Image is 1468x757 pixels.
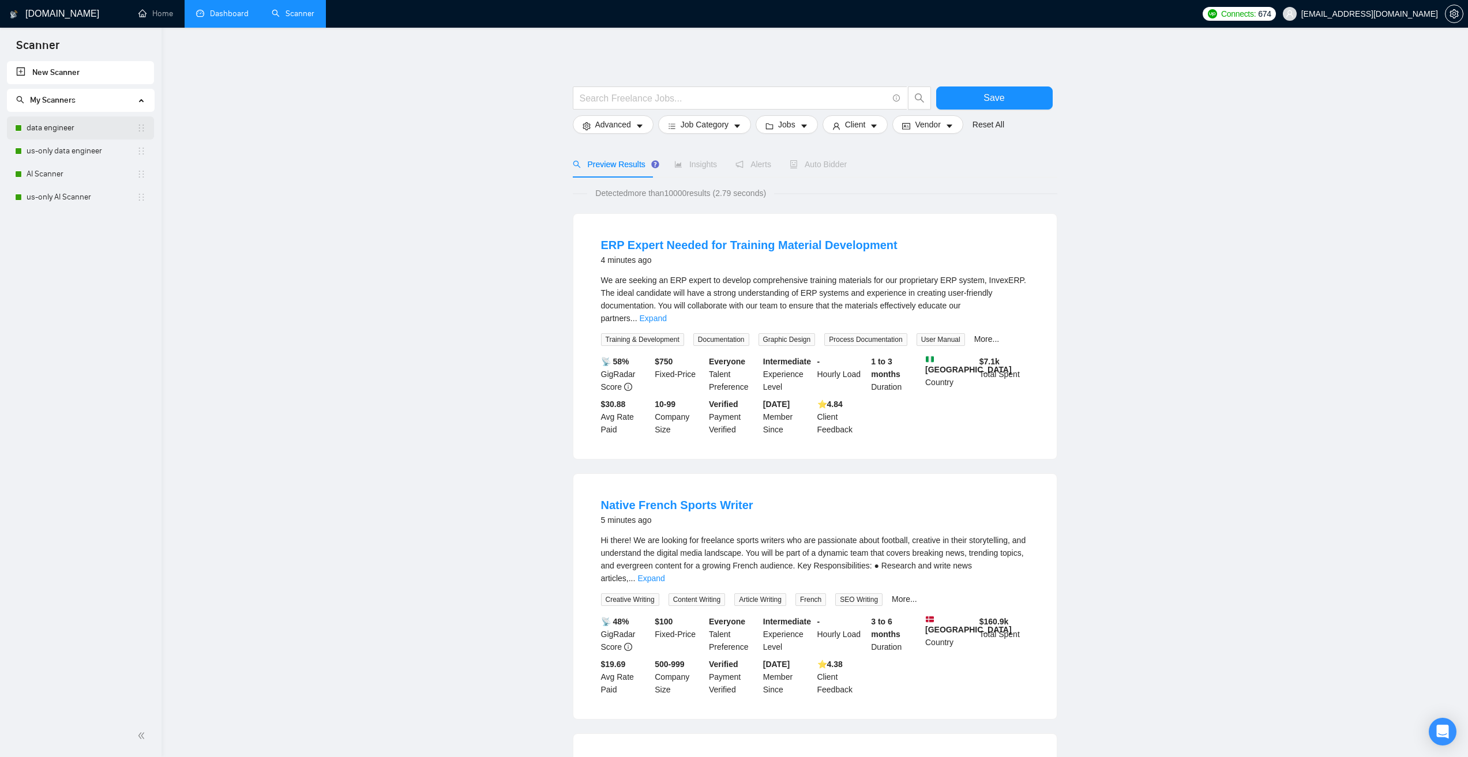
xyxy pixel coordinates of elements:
[636,122,644,130] span: caret-down
[7,37,69,61] span: Scanner
[27,163,137,186] a: AI Scanner
[601,617,629,626] b: 📡 48%
[790,160,847,169] span: Auto Bidder
[765,122,774,130] span: folder
[1208,9,1217,18] img: upwork-logo.png
[936,86,1053,110] button: Save
[815,355,869,393] div: Hourly Load
[583,122,591,130] span: setting
[735,160,771,169] span: Alerts
[823,115,888,134] button: userClientcaret-down
[973,118,1004,131] a: Reset All
[138,9,173,18] a: homeHome
[945,122,953,130] span: caret-down
[925,615,1012,634] b: [GEOGRAPHIC_DATA]
[16,61,145,84] a: New Scanner
[1221,7,1256,20] span: Connects:
[137,193,146,202] span: holder
[599,355,653,393] div: GigRadar Score
[601,400,626,409] b: $30.88
[601,534,1029,585] div: Hi there! We are looking for freelance sports writers who are passionate about football, creative...
[674,160,682,168] span: area-chart
[869,355,923,393] div: Duration
[196,9,249,18] a: dashboardDashboard
[10,5,18,24] img: logo
[27,140,137,163] a: us-only data engineer
[709,357,745,366] b: Everyone
[795,593,826,606] span: French
[693,333,749,346] span: Documentation
[979,357,1000,366] b: $ 7.1k
[16,95,76,105] span: My Scanners
[1286,10,1294,18] span: user
[709,660,738,669] b: Verified
[1429,718,1456,745] div: Open Intercom Messenger
[601,333,684,346] span: Training & Development
[601,660,626,669] b: $19.69
[759,333,816,346] span: Graphic Design
[652,355,707,393] div: Fixed-Price
[893,95,900,102] span: info-circle
[137,170,146,179] span: holder
[817,400,843,409] b: ⭐️ 4.84
[790,160,798,168] span: robot
[652,658,707,696] div: Company Size
[908,86,931,110] button: search
[892,594,917,604] a: More...
[761,355,815,393] div: Experience Level
[977,355,1031,393] div: Total Spent
[902,122,910,130] span: idcard
[27,116,137,140] a: data engineer
[925,355,1012,374] b: [GEOGRAPHIC_DATA]
[735,160,744,168] span: notification
[137,730,149,741] span: double-left
[979,617,1009,626] b: $ 160.9k
[640,314,667,323] a: Expand
[573,160,656,169] span: Preview Results
[761,615,815,653] div: Experience Level
[817,660,843,669] b: ⭐️ 4.38
[16,96,24,104] span: search
[7,186,154,209] li: us-only AI Scanner
[655,617,673,626] b: $ 100
[580,91,888,106] input: Search Freelance Jobs...
[917,333,965,346] span: User Manual
[601,499,753,511] a: Native French Sports Writer
[7,116,154,140] li: data engineer
[707,355,761,393] div: Talent Preference
[1446,9,1463,18] span: setting
[756,115,818,134] button: folderJobscaret-down
[707,398,761,436] div: Payment Verified
[763,400,790,409] b: [DATE]
[892,115,963,134] button: idcardVendorcaret-down
[601,593,659,606] span: Creative Writing
[923,615,977,653] div: Country
[1445,9,1463,18] a: setting
[599,615,653,653] div: GigRadar Score
[983,91,1004,105] span: Save
[595,118,631,131] span: Advanced
[815,398,869,436] div: Client Feedback
[824,333,907,346] span: Process Documentation
[601,274,1029,325] div: We are seeking an ERP expert to develop comprehensive training materials for our proprietary ERP ...
[637,574,664,583] a: Expand
[734,593,786,606] span: Article Writing
[800,122,808,130] span: caret-down
[601,276,1026,323] span: We are seeking an ERP expert to develop comprehensive training materials for our proprietary ERP ...
[601,239,898,251] a: ERP Expert Needed for Training Material Development
[601,357,629,366] b: 📡 58%
[815,615,869,653] div: Hourly Load
[599,658,653,696] div: Avg Rate Paid
[601,253,898,267] div: 4 minutes ago
[27,186,137,209] a: us-only AI Scanner
[709,400,738,409] b: Verified
[681,118,729,131] span: Job Category
[587,187,774,199] span: Detected more than 10000 results (2.79 seconds)
[926,355,934,363] img: 🇳🇬
[630,314,637,323] span: ...
[658,115,751,134] button: barsJob Categorycaret-down
[601,513,753,527] div: 5 minutes ago
[655,357,673,366] b: $ 750
[1258,7,1271,20] span: 674
[871,357,900,379] b: 1 to 3 months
